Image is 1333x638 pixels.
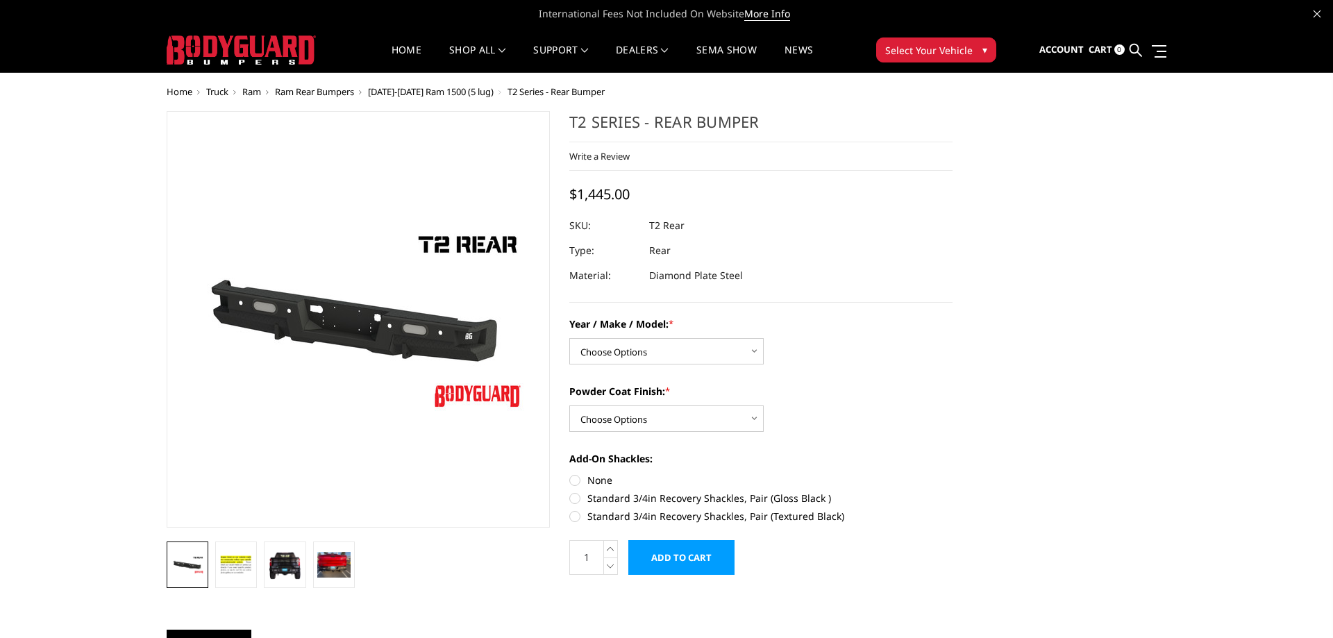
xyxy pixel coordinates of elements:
[449,45,505,72] a: shop all
[268,550,301,580] img: T2 Series - Rear Bumper
[368,85,494,98] a: [DATE]-[DATE] Ram 1500 (5 lug)
[616,45,669,72] a: Dealers
[569,238,639,263] dt: Type:
[876,37,996,62] button: Select Your Vehicle
[569,451,953,466] label: Add-On Shackles:
[569,185,630,203] span: $1,445.00
[392,45,421,72] a: Home
[171,555,204,574] img: T2 Series - Rear Bumper
[569,213,639,238] dt: SKU:
[569,150,630,162] a: Write a Review
[569,491,953,505] label: Standard 3/4in Recovery Shackles, Pair (Gloss Black )
[317,552,351,577] img: T2 Series - Rear Bumper
[1039,43,1084,56] span: Account
[885,43,973,58] span: Select Your Vehicle
[1039,31,1084,69] a: Account
[167,111,550,528] a: T2 Series - Rear Bumper
[508,85,605,98] span: T2 Series - Rear Bumper
[569,317,953,331] label: Year / Make / Model:
[628,540,735,575] input: Add to Cart
[533,45,588,72] a: Support
[242,85,261,98] a: Ram
[206,85,228,98] a: Truck
[1114,44,1125,55] span: 0
[167,35,316,65] img: BODYGUARD BUMPERS
[275,85,354,98] a: Ram Rear Bumpers
[569,473,953,487] label: None
[744,7,790,21] a: More Info
[1089,31,1125,69] a: Cart 0
[696,45,757,72] a: SEMA Show
[649,238,671,263] dd: Rear
[569,384,953,398] label: Powder Coat Finish:
[569,111,953,142] h1: T2 Series - Rear Bumper
[185,222,532,417] img: T2 Series - Rear Bumper
[649,263,743,288] dd: Diamond Plate Steel
[219,553,253,576] img: T2 Series - Rear Bumper
[569,263,639,288] dt: Material:
[167,85,192,98] a: Home
[1089,43,1112,56] span: Cart
[785,45,813,72] a: News
[982,42,987,57] span: ▾
[569,509,953,523] label: Standard 3/4in Recovery Shackles, Pair (Textured Black)
[649,213,685,238] dd: T2 Rear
